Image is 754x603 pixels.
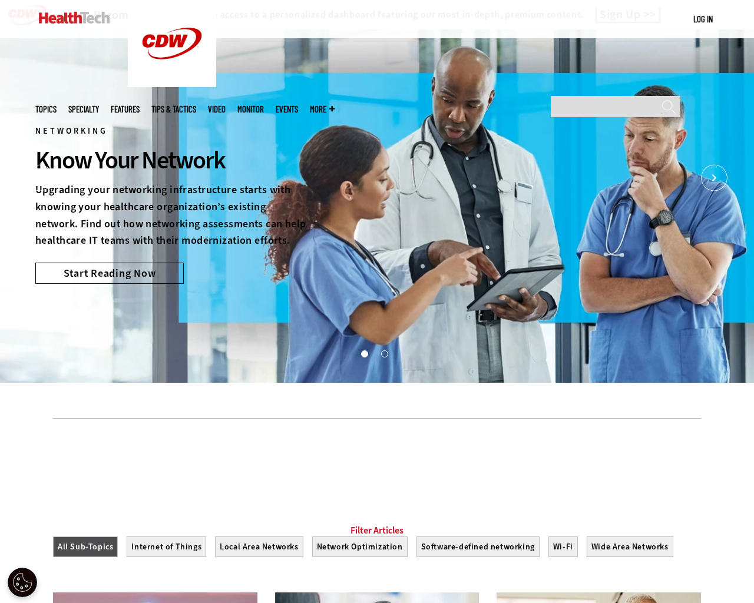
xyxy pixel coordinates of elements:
[128,78,216,90] a: CDW
[35,263,184,284] a: Start Reading Now
[111,105,140,114] a: Features
[8,568,37,597] button: Open Preferences
[237,105,264,114] a: MonITor
[361,350,367,356] button: 1 of 2
[701,165,727,191] button: Next
[208,105,226,114] a: Video
[53,536,118,557] button: All Sub-Topics
[35,144,309,176] div: Know Your Network
[312,536,408,557] button: Network Optimization
[35,128,309,134] div: Networking
[548,536,578,557] button: Wi-Fi
[68,105,99,114] span: Specialty
[8,568,37,597] div: Cookie Settings
[693,13,713,25] div: User menu
[27,165,53,191] button: Prev
[693,14,713,24] a: Log in
[35,105,57,114] span: Topics
[587,536,673,557] button: Wide Area Networks
[416,536,540,557] button: Software-defined networking
[35,181,309,249] p: Upgrading your networking infrastructure starts with knowing your healthcare organization’s exist...
[163,436,591,489] iframe: advertisement
[276,105,298,114] a: Events
[127,536,206,557] button: Internet of Things
[39,12,110,24] img: Home
[151,105,196,114] a: Tips & Tactics
[381,350,387,356] button: 2 of 2
[215,536,303,557] button: Local Area Networks
[350,525,404,536] a: Filter Articles
[310,105,335,114] span: More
